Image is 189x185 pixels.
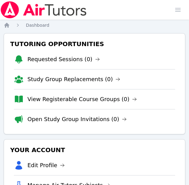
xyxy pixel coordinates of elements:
nav: Breadcrumb [4,22,185,28]
a: Open Study Group Invitations (0) [27,115,127,124]
span: Dashboard [26,23,49,28]
a: Edit Profile [27,161,65,170]
h3: Tutoring Opportunities [9,38,180,49]
a: View Registerable Course Groups (0) [27,95,137,104]
a: Dashboard [26,22,49,28]
a: Study Group Replacements (0) [27,75,120,84]
a: Requested Sessions (0) [27,55,100,64]
h3: Your Account [9,144,180,155]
